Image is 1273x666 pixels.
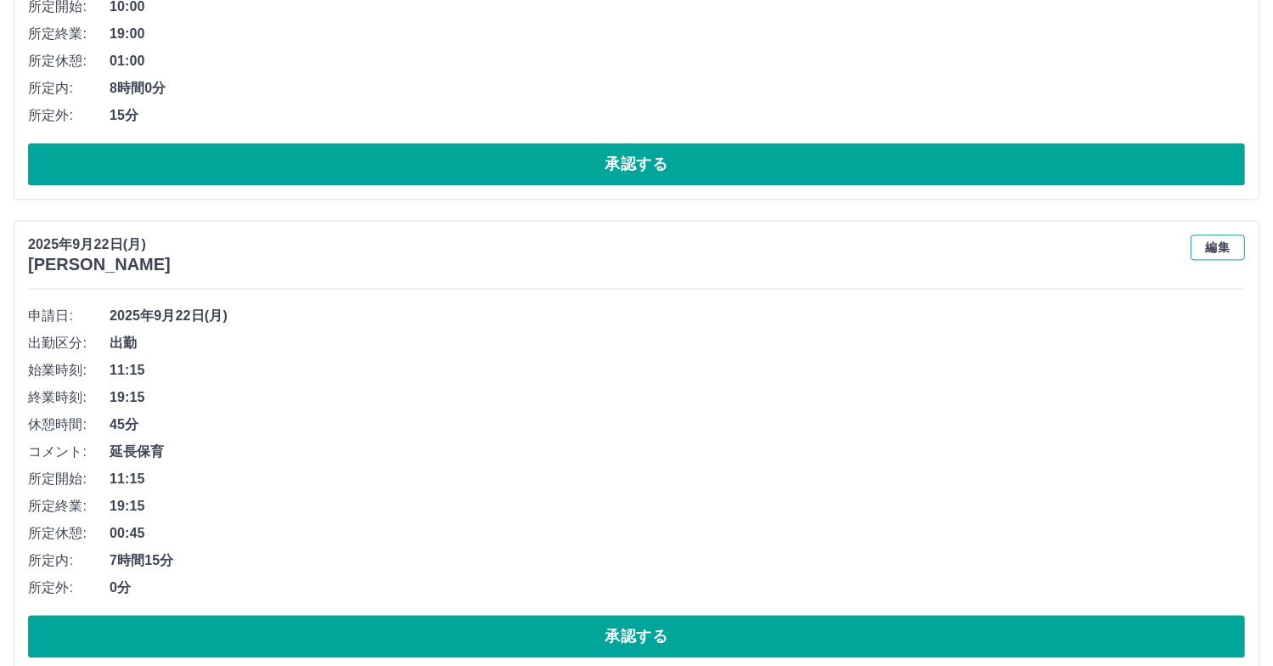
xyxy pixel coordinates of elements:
span: 所定終業: [28,496,110,516]
span: 所定休憩: [28,51,110,71]
span: 終業時刻: [28,387,110,408]
span: 0分 [110,578,1245,598]
span: コメント: [28,442,110,462]
span: 8時間0分 [110,78,1245,99]
span: 休憩時間: [28,415,110,435]
span: 45分 [110,415,1245,435]
span: 所定開始: [28,469,110,489]
button: 承認する [28,615,1245,658]
span: 出勤 [110,333,1245,353]
span: 19:15 [110,496,1245,516]
span: 所定終業: [28,24,110,44]
button: 承認する [28,143,1245,185]
span: 7時間15分 [110,550,1245,571]
span: 所定休憩: [28,523,110,544]
h3: [PERSON_NAME] [28,255,171,274]
span: 19:00 [110,24,1245,44]
span: 所定内: [28,550,110,571]
span: 2025年9月22日(月) [110,306,1245,326]
span: 所定内: [28,78,110,99]
span: 申請日: [28,306,110,326]
span: 始業時刻: [28,360,110,381]
span: 11:15 [110,469,1245,489]
span: 出勤区分: [28,333,110,353]
p: 2025年9月22日(月) [28,234,171,255]
span: 所定外: [28,105,110,126]
span: 00:45 [110,523,1245,544]
span: 19:15 [110,387,1245,408]
span: 延長保育 [110,442,1245,462]
span: 11:15 [110,360,1245,381]
span: 所定外: [28,578,110,598]
span: 01:00 [110,51,1245,71]
button: 編集 [1191,234,1245,260]
span: 15分 [110,105,1245,126]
